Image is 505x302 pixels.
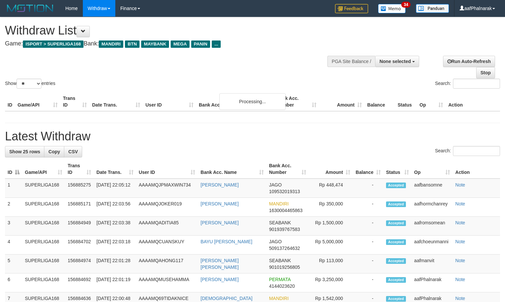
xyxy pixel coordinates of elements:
[327,56,375,67] div: PGA Site Balance /
[353,255,383,273] td: -
[353,179,383,198] td: -
[269,258,291,263] span: SEABANK
[5,160,22,179] th: ID: activate to sort column descending
[198,160,266,179] th: Bank Acc. Name: activate to sort column ascending
[65,179,94,198] td: 156885275
[412,273,453,292] td: aafPhalnarak
[94,198,136,217] td: [DATE] 22:03:56
[68,149,78,154] span: CSV
[375,56,419,67] button: None selected
[353,160,383,179] th: Balance: activate to sort column ascending
[453,146,500,156] input: Search:
[309,198,353,217] td: Rp 350,000
[60,92,89,111] th: Trans ID
[48,149,60,154] span: Copy
[401,2,410,8] span: 34
[269,239,282,244] span: JAGO
[417,92,446,111] th: Op
[412,217,453,236] td: aafromsomean
[65,273,94,292] td: 156884692
[309,236,353,255] td: Rp 5,000,000
[94,273,136,292] td: [DATE] 22:01:19
[446,92,500,111] th: Action
[269,227,300,232] span: Copy 901939767583 to clipboard
[435,146,500,156] label: Search:
[412,198,453,217] td: aafhormchanrey
[383,160,412,179] th: Status: activate to sort column ascending
[319,92,365,111] th: Amount
[9,149,40,154] span: Show 25 rows
[94,160,136,179] th: Date Trans.: activate to sort column ascending
[65,217,94,236] td: 156884949
[5,146,44,157] a: Show 25 rows
[94,179,136,198] td: [DATE] 22:05:12
[269,220,291,225] span: SEABANK
[455,296,465,301] a: Note
[17,79,41,89] select: Showentries
[269,182,282,188] span: JAGO
[200,201,239,206] a: [PERSON_NAME]
[386,277,406,283] span: Accepted
[269,264,300,270] span: Copy 901019256805 to clipboard
[44,146,64,157] a: Copy
[22,255,65,273] td: SUPERLIGA168
[455,277,465,282] a: Note
[309,273,353,292] td: Rp 3,250,000
[22,236,65,255] td: SUPERLIGA168
[200,258,239,270] a: [PERSON_NAME] [PERSON_NAME]
[65,198,94,217] td: 156885171
[443,56,495,67] a: Run Auto-Refresh
[386,183,406,188] span: Accepted
[455,239,465,244] a: Note
[200,220,239,225] a: [PERSON_NAME]
[5,236,22,255] td: 4
[65,160,94,179] th: Trans ID: activate to sort column ascending
[269,201,289,206] span: MANDIRI
[476,67,495,78] a: Stop
[386,258,406,264] span: Accepted
[353,217,383,236] td: -
[412,160,453,179] th: Op: activate to sort column ascending
[200,277,239,282] a: [PERSON_NAME]
[353,198,383,217] td: -
[15,92,60,111] th: Game/API
[455,201,465,206] a: Note
[212,40,221,48] span: ...
[5,273,22,292] td: 6
[5,24,330,37] h1: Withdraw List
[5,179,22,198] td: 1
[412,255,453,273] td: aafmanvit
[200,239,252,244] a: BAYU [PERSON_NAME]
[125,40,140,48] span: BTN
[171,40,190,48] span: MEGA
[269,296,289,301] span: MANDIRI
[22,198,65,217] td: SUPERLIGA168
[200,182,239,188] a: [PERSON_NAME]
[143,92,196,111] th: User ID
[65,255,94,273] td: 156884974
[395,92,417,111] th: Status
[309,255,353,273] td: Rp 113,000
[65,236,94,255] td: 156884702
[22,273,65,292] td: SUPERLIGA168
[5,79,55,89] label: Show entries
[5,3,55,13] img: MOTION_logo.png
[269,208,303,213] span: Copy 1630004465863 to clipboard
[412,179,453,198] td: aafbansomne
[266,160,309,179] th: Bank Acc. Number: activate to sort column ascending
[353,236,383,255] td: -
[94,236,136,255] td: [DATE] 22:03:18
[416,4,449,13] img: panduan.png
[136,217,198,236] td: AAAAMQADITIA85
[353,273,383,292] td: -
[386,201,406,207] span: Accepted
[435,79,500,89] label: Search:
[22,179,65,198] td: SUPERLIGA168
[23,40,84,48] span: ISPORT > SUPERLIGA168
[136,198,198,217] td: AAAAMQJOKER019
[274,92,319,111] th: Bank Acc. Number
[386,296,406,302] span: Accepted
[136,255,198,273] td: AAAAMQAHONG117
[219,93,286,110] div: Processing...
[335,4,368,13] img: Feedback.jpg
